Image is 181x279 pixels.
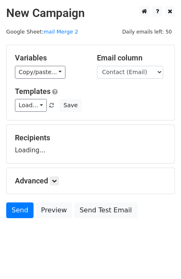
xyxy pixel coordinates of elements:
[119,29,175,35] a: Daily emails left: 50
[6,202,34,218] a: Send
[36,202,72,218] a: Preview
[43,29,78,35] a: mail Merge 2
[15,176,166,185] h5: Advanced
[15,53,84,63] h5: Variables
[15,87,51,96] a: Templates
[60,99,81,112] button: Save
[15,99,47,112] a: Load...
[15,133,166,142] h5: Recipients
[15,66,65,79] a: Copy/paste...
[15,133,166,155] div: Loading...
[74,202,137,218] a: Send Test Email
[6,6,175,20] h2: New Campaign
[6,29,78,35] small: Google Sheet:
[97,53,167,63] h5: Email column
[119,27,175,36] span: Daily emails left: 50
